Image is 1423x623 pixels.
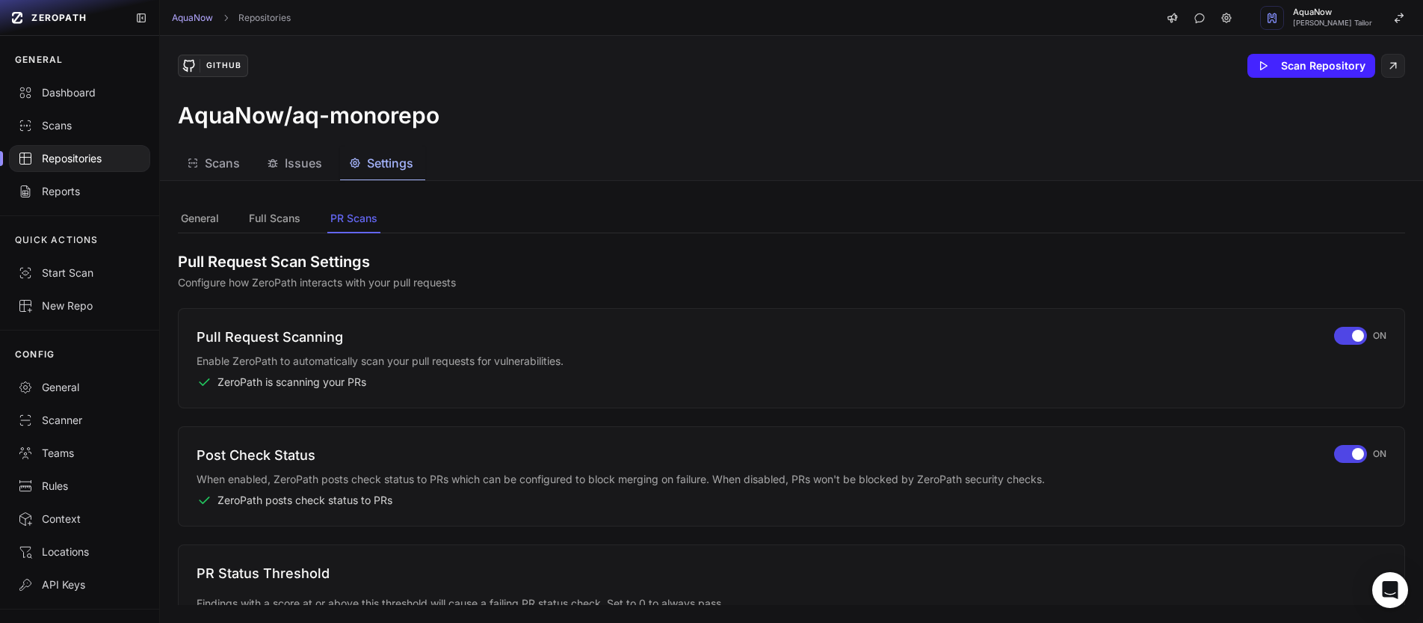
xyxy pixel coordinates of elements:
button: PR Scans [327,205,380,233]
p: Configure how ZeroPath interacts with your pull requests [178,275,1405,290]
span: Settings [367,154,413,172]
div: Scanner [18,413,141,428]
h3: PR Status Threshold [197,563,1386,584]
span: AquaNow [1293,8,1372,16]
a: Repositories [238,12,291,24]
div: General [18,380,141,395]
div: Rules [18,479,141,494]
svg: chevron right, [220,13,231,23]
span: ZeroPath posts check status to PRs [217,493,392,508]
div: GitHub [200,59,247,73]
h2: Pull Request Scan Settings [178,251,1405,272]
nav: breadcrumb [172,12,291,24]
p: GENERAL [15,54,63,66]
div: Start Scan [18,266,141,280]
div: Scans [18,118,141,133]
a: ZEROPATH [6,6,123,30]
span: [PERSON_NAME] Tailor [1293,19,1372,27]
button: General [178,205,222,233]
div: Context [18,512,141,527]
div: Open Intercom Messenger [1372,572,1408,608]
h3: AquaNow/aq-monorepo [178,102,439,129]
span: Issues [285,154,322,172]
p: CONFIG [15,349,55,360]
p: QUICK ACTIONS [15,234,99,246]
p: Findings with a score at or above this threshold will cause a failing PR status check. Set to 0 t... [197,596,1386,611]
div: Locations [18,544,141,559]
span: Scans [205,154,240,172]
p: Enable ZeroPath to automatically scan your pull requests for vulnerabilities. [197,354,1316,369]
p: When enabled, ZeroPath posts check status to PRs which can be configured to block merging on fail... [197,472,1316,487]
button: Scan Repository [1247,54,1375,78]
span: ZEROPATH [31,12,87,24]
h3: Post Check Status [197,445,1316,466]
div: API Keys [18,577,141,592]
div: Repositories [18,151,141,166]
div: Dashboard [18,85,141,100]
div: New Repo [18,298,141,313]
button: Full Scans [246,205,303,233]
a: AquaNow [172,12,213,24]
span: ON [1373,448,1386,460]
span: ON [1373,330,1386,342]
h3: Pull Request Scanning [197,327,1316,348]
div: Reports [18,184,141,199]
span: ZeroPath is scanning your PRs [217,375,366,390]
div: Teams [18,446,141,461]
